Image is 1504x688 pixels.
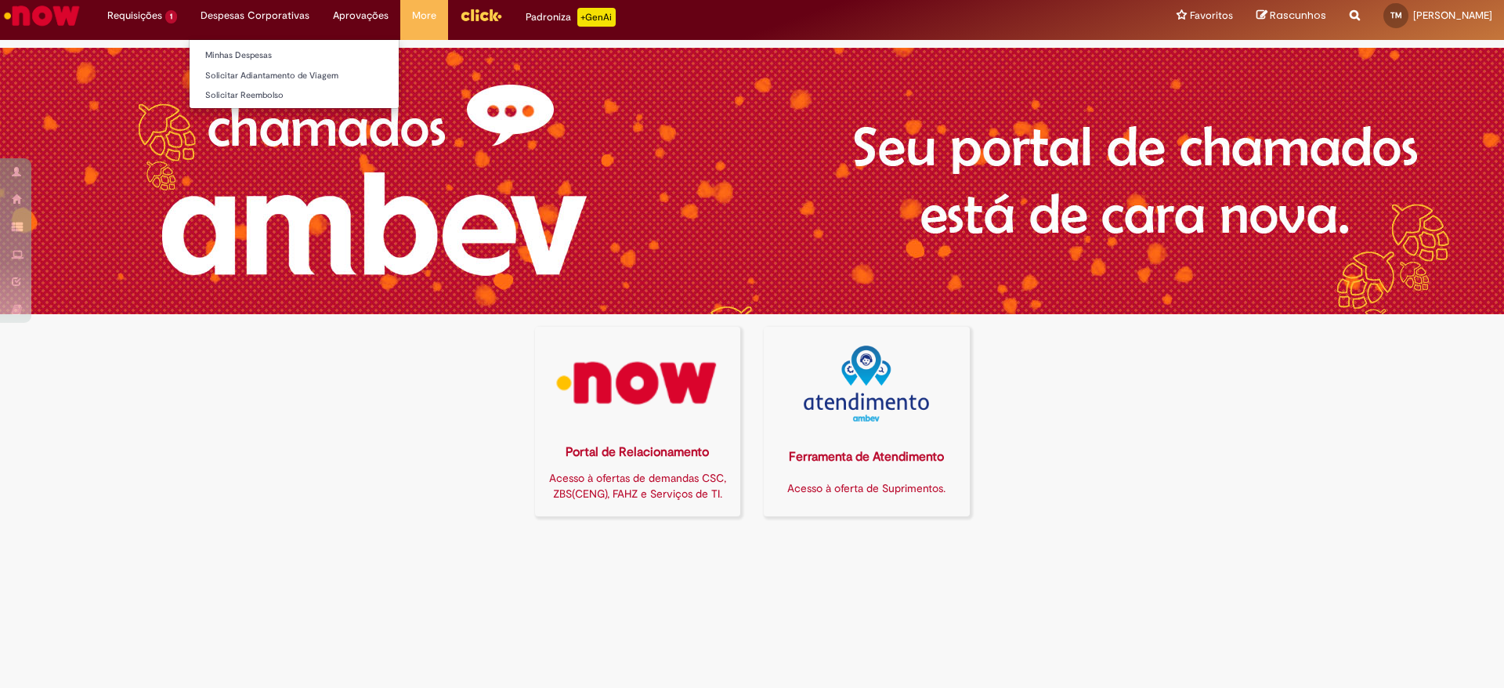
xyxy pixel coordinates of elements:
[412,8,436,24] span: More
[333,8,389,24] span: Aprovações
[544,470,732,502] div: Acesso à ofertas de demandas CSC, ZBS(CENG), FAHZ e Serviços de TI.
[526,8,616,27] div: Padroniza
[189,39,399,109] ul: Despesas Corporativas
[165,10,177,24] span: 1
[201,8,309,24] span: Despesas Corporativas
[1256,9,1326,24] a: Rascunhos
[190,47,399,64] a: Minhas Despesas
[1270,8,1326,23] span: Rascunhos
[1413,9,1492,22] span: [PERSON_NAME]
[107,8,162,24] span: Requisições
[1190,8,1233,24] span: Favoritos
[535,327,741,517] a: Portal de Relacionamento Acesso à ofertas de demandas CSC, ZBS(CENG), FAHZ e Serviços de TI.
[577,8,616,27] p: +GenAi
[190,67,399,85] a: Solicitar Adiantamento de Viagem
[544,346,730,422] img: logo_now.png
[764,327,970,517] a: Ferramenta de Atendimento Acesso à oferta de Suprimentos.
[190,87,399,104] a: Solicitar Reembolso
[1390,10,1402,20] span: TM
[544,444,732,462] div: Portal de Relacionamento
[773,480,960,496] div: Acesso à oferta de Suprimentos.
[460,3,502,27] img: click_logo_yellow_360x200.png
[804,346,929,422] img: logo_atentdimento.png
[773,448,960,466] div: Ferramenta de Atendimento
